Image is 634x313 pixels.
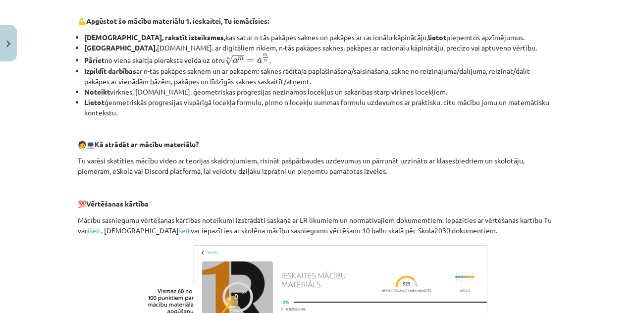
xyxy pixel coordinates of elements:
li: no viena skaitļa pieraksta veida uz otru . [84,53,556,66]
p: 💪 [78,16,556,26]
img: icon-close-lesson-0947bae3869378f0d4975bcd49f059093ad1ed9edebbc8119c70593378902aed.svg [6,41,10,47]
span: n [264,59,267,62]
p: Tu varēsi skatīties mācību video ar teorijas skaidrojumiem, risināt pašpārbaudes uzdevumus un pār... [78,156,556,176]
b: Izpildīt darbības [84,66,136,75]
p: 🧑 💻 [78,139,556,150]
b: Noteikt [84,87,110,96]
p: Mācību sasniegumu vērtēšanas kārtības noteikumi izstrādāti saskaņā ar LR likumiem un normatīvajie... [78,215,556,236]
b: Apgūstot šo mācību materiālu 1. ieskaitei, Tu iemācīsies: [86,16,269,25]
b: Vērtēšanas kārtība [86,199,149,208]
p: 💯 [78,199,556,209]
span: a [233,58,238,63]
span: m [263,54,267,56]
span: m [238,57,244,60]
b: lietot [428,33,446,42]
li: [DOMAIN_NAME]. ar digitāliem rīkiem, n-tās pakāpes saknes, pakāpes ar racionālu kāpinātāju, precī... [84,43,556,53]
li: kas satur n-tās pakāpes saknes un pakāpes ar racionālu kāpinātāju, pieņemtos apzīmējumus. [84,32,556,43]
b: Lietot [84,98,105,106]
li: virknes, [DOMAIN_NAME]. ģeometriskās progresijas nezināmos locekļus un sakarības starp virknes lo... [84,87,556,97]
li: ar n-tās pakāpes saknēm un ar pakāpēm: saknes rādītāja paplašināšana/saīsināšana, sakne no reizin... [84,66,556,87]
span: = [247,59,254,63]
a: šeit [179,226,191,235]
b: Kā strādāt ar mācību materiālu? [95,140,199,149]
b: [DEMOGRAPHIC_DATA], rakstīt izteiksmes, [84,33,225,42]
span: √ [225,55,233,65]
span: a [257,58,262,63]
a: šeit [89,226,101,235]
li: ģeometriskās progresijas vispārīgā locekļa formulu, pirmo n locekļu summas formulu uzdevumos ar p... [84,97,556,118]
b: Pāriet [84,55,105,64]
b: [GEOGRAPHIC_DATA], [84,43,157,52]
